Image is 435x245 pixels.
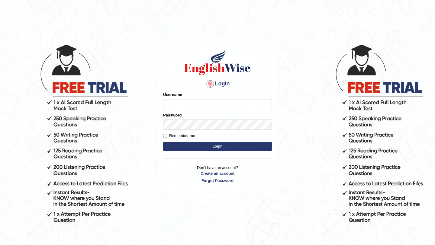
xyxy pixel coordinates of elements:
[163,170,272,176] a: Create an account
[163,92,182,97] label: Username
[163,134,167,138] input: Remember me
[163,79,272,89] h4: Login
[163,178,272,183] a: Forgot Password
[163,142,272,151] button: Login
[163,133,195,139] label: Remember me
[163,165,272,183] p: Don't have an account?
[163,112,182,118] label: Password
[183,49,252,76] img: Logo of English Wise sign in for intelligent practice with AI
